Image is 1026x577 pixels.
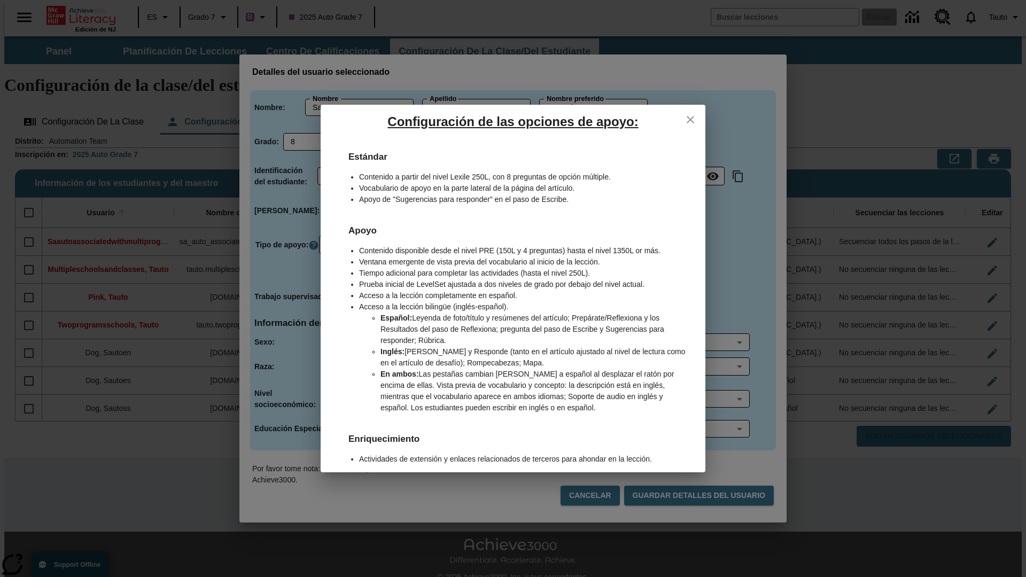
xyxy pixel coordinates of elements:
[380,347,405,356] b: Inglés:
[359,194,688,205] li: Apoyo de "Sugerencias para responder" en el paso de Escribe.
[359,245,688,256] li: Contenido disponible desde el nivel PRE (150L y 4 preguntas) hasta el nivel 1350L or más.
[359,301,688,313] li: Acceso a la lección bilingüe (inglés-español).
[359,279,688,290] li: Prueba inicial de LevelSet ajustada a dos niveles de grado por debajo del nivel actual.
[359,183,688,194] li: Vocabulario de apoyo en la parte lateral de la página del artículo.
[380,314,412,322] b: Español:
[359,268,688,279] li: Tiempo adicional para completar las actividades (hasta el nivel 250L).
[380,313,688,346] li: Leyenda de foto/título y resúmenes del artículo; Prepárate/Reflexiona y los Resultados del paso d...
[338,213,688,238] h6: Apoyo
[359,256,688,268] li: Ventana emergente de vista previa del vocabulario al inicio de la lección.
[380,370,419,378] b: En ambos:
[359,171,688,183] li: Contenido a partir del nivel Lexile 250L, con 8 preguntas de opción múltiple.
[380,346,688,369] li: [PERSON_NAME] y Responde (tanto en el artículo ajustado al nivel de lectura como en el artículo d...
[359,454,688,465] li: Actividades de extensión y enlaces relacionados de terceros para ahondar en la lección.
[359,290,688,301] li: Acceso a la lección completamente en español.
[338,421,688,446] h6: Enriquecimiento
[380,369,688,414] li: Las pestañas cambian [PERSON_NAME] a español al desplazar el ratón por encima de ellas. Vista pre...
[321,105,705,139] h5: Configuración de las opciones de apoyo:
[338,139,688,164] h6: Estándar
[680,109,701,130] button: close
